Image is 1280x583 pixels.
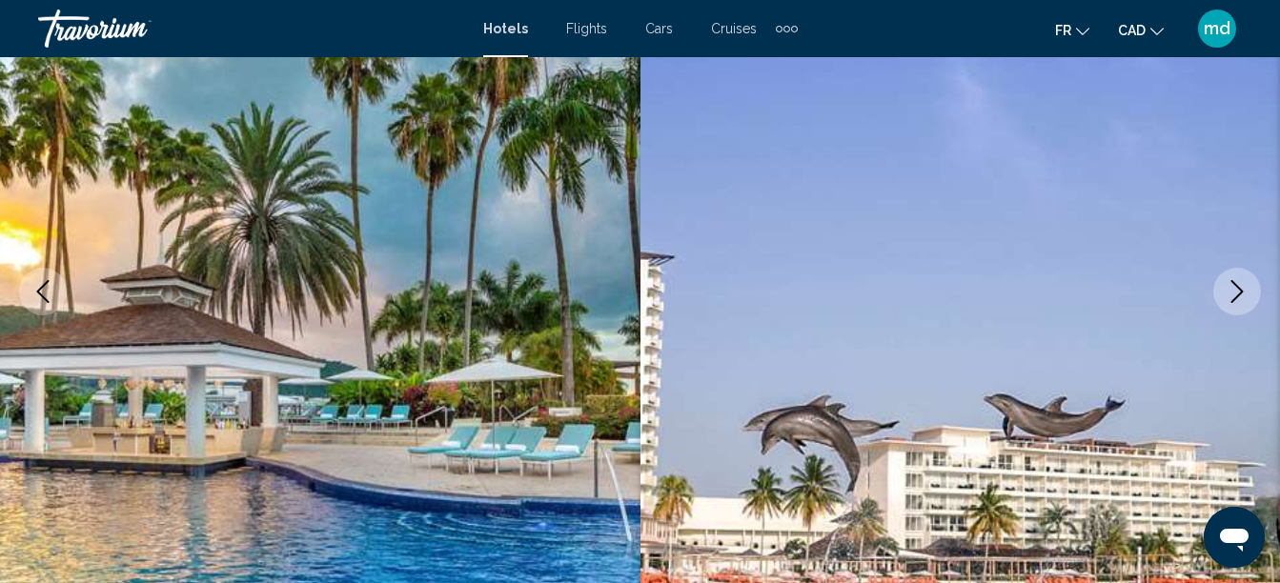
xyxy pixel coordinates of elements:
[1192,9,1242,49] button: User Menu
[1055,23,1071,38] span: fr
[1055,16,1089,44] button: Change language
[1118,16,1164,44] button: Change currency
[1213,268,1261,315] button: Next image
[19,268,67,315] button: Previous image
[483,21,528,36] a: Hotels
[38,10,464,48] a: Travorium
[566,21,607,36] a: Flights
[1118,23,1146,38] span: CAD
[645,21,673,36] a: Cars
[776,13,798,44] button: Extra navigation items
[1204,19,1230,38] span: md
[1204,507,1265,568] iframe: Bouton de lancement de la fenêtre de messagerie
[711,21,757,36] a: Cruises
